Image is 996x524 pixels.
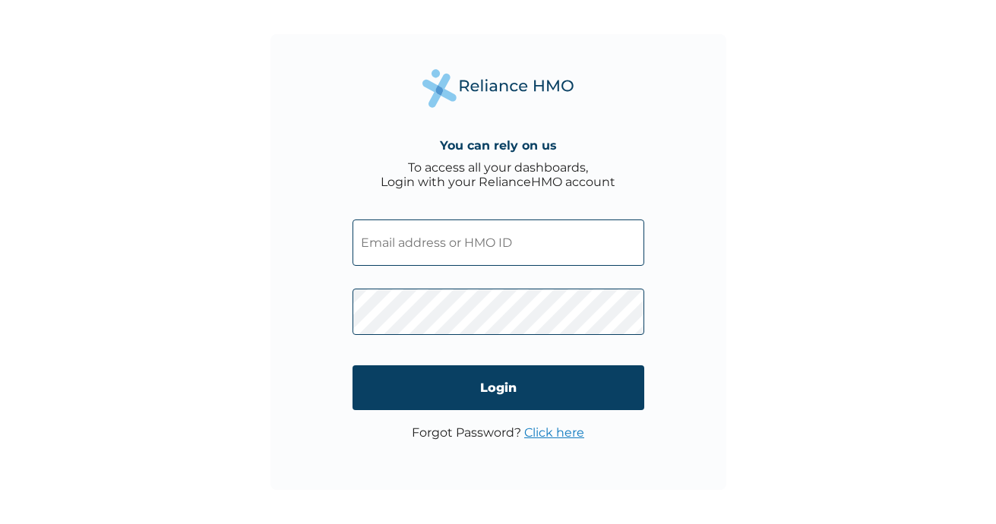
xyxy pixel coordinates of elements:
input: Email address or HMO ID [353,219,644,266]
p: Forgot Password? [412,425,584,440]
a: Click here [524,425,584,440]
h4: You can rely on us [440,138,557,153]
input: Login [353,365,644,410]
img: Reliance Health's Logo [422,69,574,108]
div: To access all your dashboards, Login with your RelianceHMO account [381,160,615,189]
